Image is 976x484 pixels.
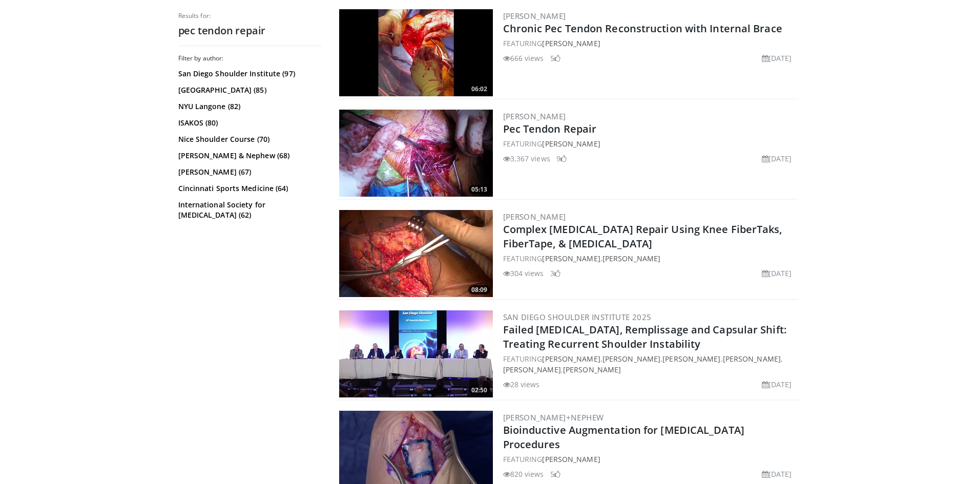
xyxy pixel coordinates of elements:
li: 9 [556,153,567,164]
a: [PERSON_NAME] & Nephew (68) [178,151,319,161]
a: ISAKOS (80) [178,118,319,128]
li: 5 [550,469,560,479]
a: [GEOGRAPHIC_DATA] (85) [178,85,319,95]
span: 06:02 [468,85,490,94]
div: FEATURING [503,138,796,149]
img: c74ce3af-79fa-410d-881d-333602a09ccc.300x170_q85_crop-smart_upscale.jpg [339,9,493,96]
a: [PERSON_NAME] [542,354,600,364]
li: 304 views [503,268,544,279]
span: 05:13 [468,185,490,194]
li: 28 views [503,379,540,390]
a: Bioinductive Augmentation for [MEDICAL_DATA] Procedures [503,423,744,451]
li: 3 [550,268,560,279]
a: 08:09 [339,210,493,297]
a: Nice Shoulder Course (70) [178,134,319,144]
a: Cincinnati Sports Medicine (64) [178,183,319,194]
li: [DATE] [762,469,792,479]
a: [PERSON_NAME]+Nephew [503,412,604,423]
a: [PERSON_NAME] (67) [178,167,319,177]
a: San Diego Shoulder Institute 2025 [503,312,652,322]
a: 05:13 [339,110,493,197]
li: [DATE] [762,53,792,64]
a: [PERSON_NAME] [603,254,660,263]
img: d4762758-bb96-4fa2-b22c-65930cd57c8d.300x170_q85_crop-smart_upscale.jpg [339,310,493,397]
div: FEATURING , [503,253,796,264]
div: FEATURING [503,454,796,465]
a: [PERSON_NAME] [503,212,566,222]
li: 3,367 views [503,153,550,164]
p: Results for: [178,12,322,20]
a: San Diego Shoulder Institute (97) [178,69,319,79]
a: Pec Tendon Repair [503,122,597,136]
a: [PERSON_NAME] [542,254,600,263]
a: [PERSON_NAME] [503,111,566,121]
a: [PERSON_NAME] [603,354,660,364]
span: 08:09 [468,285,490,294]
a: [PERSON_NAME] [542,139,600,149]
a: 06:02 [339,9,493,96]
a: [PERSON_NAME] [723,354,781,364]
a: [PERSON_NAME] [563,365,621,374]
h2: pec tendon repair [178,24,322,37]
a: Complex [MEDICAL_DATA] Repair Using Knee FiberTaks, FiberTape, & [MEDICAL_DATA] [503,222,782,250]
img: e1c2b6ee-86c7-40a2-8238-438aca70f309.300x170_q85_crop-smart_upscale.jpg [339,210,493,297]
a: [PERSON_NAME] [503,365,561,374]
img: 18565c36-dd12-4acb-b6d2-a5a11f92d68b.300x170_q85_crop-smart_upscale.jpg [339,110,493,197]
li: [DATE] [762,379,792,390]
li: [DATE] [762,268,792,279]
a: [PERSON_NAME] [662,354,720,364]
li: 820 views [503,469,544,479]
h3: Filter by author: [178,54,322,62]
li: [DATE] [762,153,792,164]
span: 02:50 [468,386,490,395]
a: Chronic Pec Tendon Reconstruction with Internal Brace [503,22,782,35]
li: 666 views [503,53,544,64]
div: FEATURING , , , , , [503,353,796,375]
a: [PERSON_NAME] [542,38,600,48]
li: 5 [550,53,560,64]
div: FEATURING [503,38,796,49]
a: Failed [MEDICAL_DATA], Remplissage and Capsular Shift: Treating Recurrent Shoulder Instability [503,323,786,351]
a: International Society for [MEDICAL_DATA] (62) [178,200,319,220]
a: [PERSON_NAME] [503,11,566,21]
a: 02:50 [339,310,493,397]
a: [PERSON_NAME] [542,454,600,464]
a: NYU Langone (82) [178,101,319,112]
